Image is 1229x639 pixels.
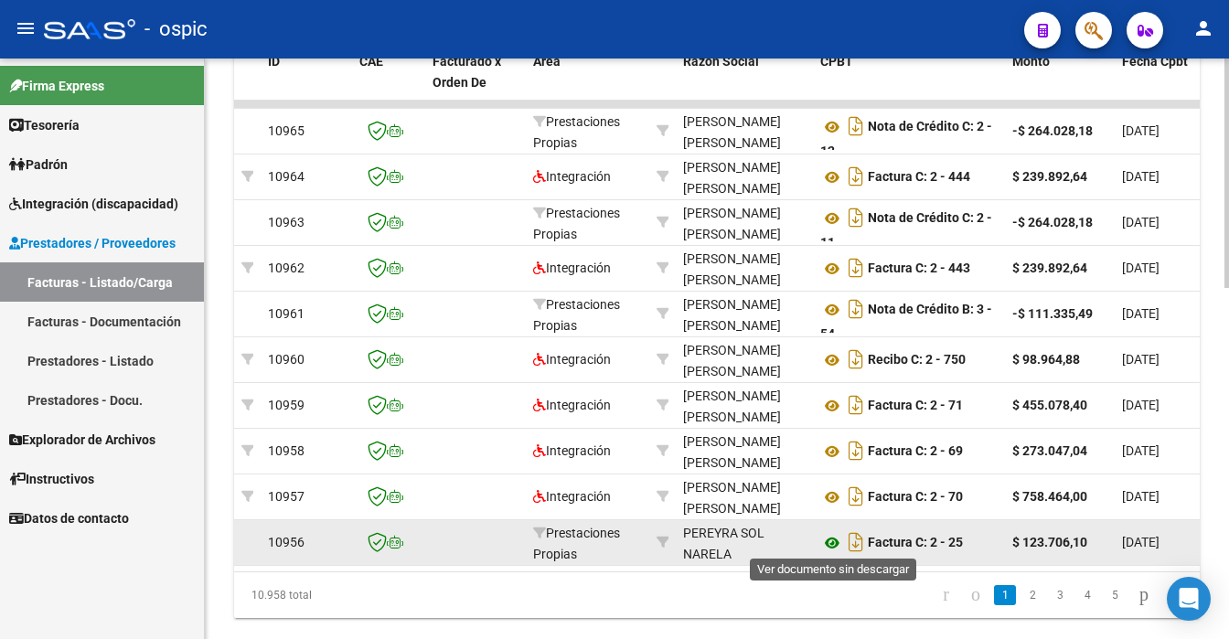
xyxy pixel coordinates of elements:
span: 10962 [268,261,305,275]
strong: Nota de Crédito C: 2 - 12 [820,120,992,159]
span: Fecha Cpbt [1122,54,1188,69]
span: Prestaciones Propias [533,526,620,561]
span: 10956 [268,535,305,549]
i: Descargar documento [844,294,868,324]
div: [PERSON_NAME] [PERSON_NAME] [PERSON_NAME] [683,431,806,494]
i: Descargar documento [844,436,868,465]
span: Padrón [9,154,68,175]
strong: $ 98.964,88 [1012,352,1080,367]
div: 20163447135 [683,249,806,287]
span: Prestaciones Propias [533,114,620,150]
span: [DATE] [1122,306,1160,321]
span: Prestadores / Proveedores [9,233,176,253]
i: Descargar documento [844,527,868,557]
div: 20374081609 [683,386,806,424]
span: [DATE] [1122,261,1160,275]
span: Integración [533,443,611,458]
mat-icon: person [1192,17,1214,39]
strong: Nota de Crédito C: 2 - 11 [820,211,992,250]
div: [PERSON_NAME] [PERSON_NAME] [683,340,806,382]
li: page 3 [1046,580,1074,611]
strong: -$ 264.028,18 [1012,215,1093,229]
strong: $ 455.078,40 [1012,398,1087,412]
span: Integración [533,169,611,184]
li: page 1 [991,580,1019,611]
div: 20374081609 [683,431,806,470]
span: CAE [359,54,383,69]
span: Prestaciones Propias [533,297,620,333]
strong: $ 273.047,04 [1012,443,1087,458]
i: Descargar documento [844,253,868,282]
div: [PERSON_NAME] [PERSON_NAME] [683,157,806,199]
strong: Factura C: 2 - 444 [868,170,970,185]
span: Integración [533,352,611,367]
div: Open Intercom Messenger [1167,577,1211,621]
span: [DATE] [1122,215,1160,229]
span: Integración (discapacidad) [9,194,178,214]
strong: Nota de Crédito B: 3 - 54 [820,303,992,342]
a: go to next page [1131,585,1157,605]
datatable-header-cell: CAE [352,42,425,122]
li: page 5 [1101,580,1128,611]
span: [DATE] [1122,535,1160,549]
div: PEREYRA SOL NARELA [683,523,806,565]
span: Explorador de Archivos [9,430,155,450]
a: 3 [1049,585,1071,605]
i: Descargar documento [844,203,868,232]
strong: Factura C: 2 - 25 [868,536,963,550]
i: Descargar documento [844,390,868,420]
strong: Factura C: 2 - 71 [868,399,963,413]
datatable-header-cell: CPBT [813,42,1005,122]
div: 27403610785 [683,523,806,561]
div: 27323709535 [683,294,806,333]
i: Descargar documento [844,112,868,141]
span: 10960 [268,352,305,367]
span: Monto [1012,54,1050,69]
li: page 4 [1074,580,1101,611]
strong: Factura C: 2 - 70 [868,490,963,505]
a: 4 [1076,585,1098,605]
span: Area [533,54,561,69]
span: [DATE] [1122,398,1160,412]
datatable-header-cell: Area [526,42,649,122]
strong: $ 239.892,64 [1012,261,1087,275]
a: 5 [1104,585,1126,605]
span: CPBT [820,54,853,69]
span: ID [268,54,280,69]
span: Facturado x Orden De [433,54,501,90]
span: [DATE] [1122,169,1160,184]
strong: $ 239.892,64 [1012,169,1087,184]
span: Tesorería [9,115,80,135]
i: Descargar documento [844,345,868,374]
span: Razón Social [683,54,759,69]
a: 2 [1021,585,1043,605]
strong: -$ 264.028,18 [1012,123,1093,138]
mat-icon: menu [15,17,37,39]
datatable-header-cell: Razón Social [676,42,813,122]
span: Integración [533,489,611,504]
span: 10957 [268,489,305,504]
datatable-header-cell: ID [261,42,352,122]
div: 20163447135 [683,203,806,241]
div: 27222505734 [683,340,806,378]
span: [DATE] [1122,352,1160,367]
strong: Factura C: 2 - 69 [868,444,963,459]
span: 10965 [268,123,305,138]
i: Descargar documento [844,482,868,511]
strong: Recibo C: 2 - 750 [868,353,966,367]
span: Instructivos [9,469,94,489]
i: Descargar documento [844,162,868,191]
div: [PERSON_NAME] [PERSON_NAME] [PERSON_NAME] [683,477,806,539]
div: 20163447135 [683,157,806,196]
div: [PERSON_NAME] [PERSON_NAME] [683,249,806,291]
a: go to first page [935,585,957,605]
span: Firma Express [9,76,104,96]
span: 10958 [268,443,305,458]
datatable-header-cell: Monto [1005,42,1115,122]
div: [PERSON_NAME] [PERSON_NAME] [683,203,806,245]
div: 20374081609 [683,477,806,516]
span: 10959 [268,398,305,412]
span: Integración [533,261,611,275]
div: [PERSON_NAME] [PERSON_NAME] [PERSON_NAME] [683,386,806,448]
span: 10961 [268,306,305,321]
